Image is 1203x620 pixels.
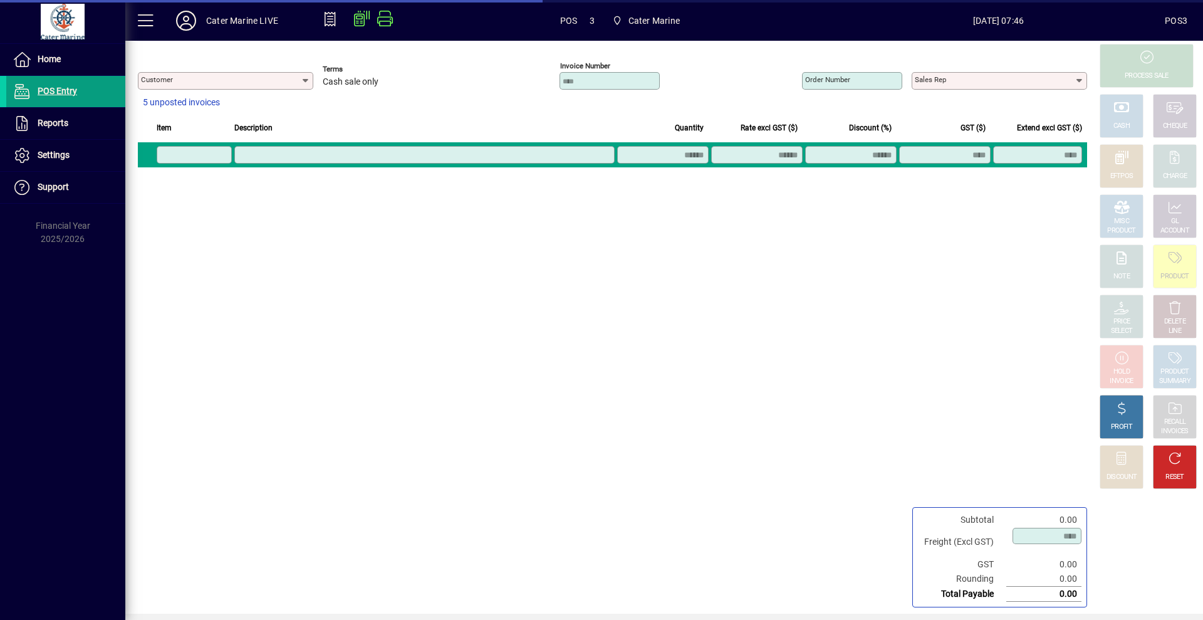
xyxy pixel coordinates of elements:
div: RESET [1165,473,1184,482]
td: 0.00 [1006,513,1081,527]
a: Reports [6,108,125,139]
a: Settings [6,140,125,171]
span: GST ($) [961,121,986,135]
div: HOLD [1113,367,1130,377]
div: PRODUCT [1160,272,1189,281]
div: DISCOUNT [1107,473,1137,482]
span: POS Entry [38,86,77,96]
div: PROFIT [1111,423,1132,432]
span: 3 [590,11,595,31]
td: Subtotal [918,513,1006,527]
div: SUMMARY [1159,377,1190,386]
span: Quantity [675,121,704,135]
div: POS3 [1165,11,1187,31]
a: Home [6,44,125,75]
div: SELECT [1111,327,1133,336]
span: Rate excl GST ($) [741,121,798,135]
mat-label: Customer [141,75,173,84]
span: Item [157,121,172,135]
div: EFTPOS [1110,172,1133,181]
span: Cater Marine [607,9,685,32]
span: POS [560,11,578,31]
mat-label: Sales rep [915,75,946,84]
span: [DATE] 07:46 [832,11,1165,31]
td: Total Payable [918,587,1006,602]
span: Discount (%) [849,121,892,135]
div: Cater Marine LIVE [206,11,278,31]
div: MISC [1114,217,1129,226]
div: CHEQUE [1163,122,1187,131]
div: ACCOUNT [1160,226,1189,236]
span: Cater Marine [628,11,680,31]
mat-label: Order number [805,75,850,84]
div: DELETE [1164,317,1185,327]
div: RECALL [1164,418,1186,427]
div: LINE [1169,327,1181,336]
td: 0.00 [1006,557,1081,572]
span: Cash sale only [323,77,378,87]
span: Extend excl GST ($) [1017,121,1082,135]
span: Description [234,121,273,135]
span: Settings [38,150,70,160]
td: GST [918,557,1006,572]
div: PRICE [1113,317,1130,327]
td: 0.00 [1006,587,1081,602]
div: PRODUCT [1160,367,1189,377]
div: INVOICES [1161,427,1188,436]
div: CHARGE [1163,172,1187,181]
span: 5 unposted invoices [143,96,220,109]
td: Rounding [918,572,1006,587]
a: Support [6,172,125,203]
div: NOTE [1113,272,1130,281]
mat-label: Invoice number [560,61,610,70]
div: GL [1171,217,1179,226]
button: 5 unposted invoices [138,92,225,114]
span: Home [38,54,61,64]
span: Reports [38,118,68,128]
td: 0.00 [1006,572,1081,587]
div: PROCESS SALE [1125,71,1169,81]
div: CASH [1113,122,1130,131]
div: INVOICE [1110,377,1133,386]
span: Terms [323,65,398,73]
div: PRODUCT [1107,226,1135,236]
button: Profile [166,9,206,32]
span: Support [38,182,69,192]
td: Freight (Excl GST) [918,527,1006,557]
